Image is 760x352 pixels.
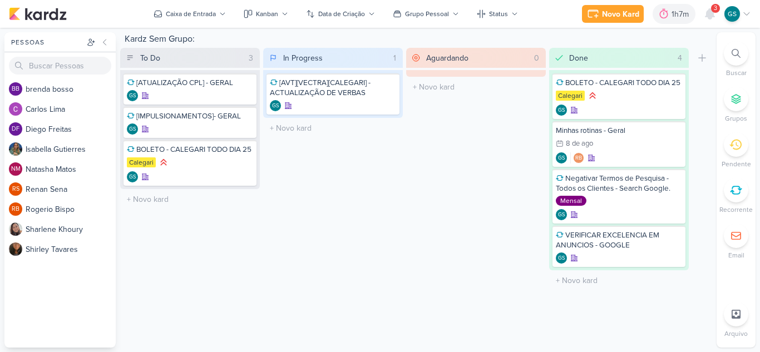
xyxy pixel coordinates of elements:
div: D i e g o F r e i t a s [26,123,116,135]
div: Prioridade Alta [158,157,169,168]
div: [AVT][VECTRA][CALEGARI] - ACTUALIZAÇÃO DE VERBAS [270,78,396,98]
div: Rogerio Bispo [573,152,584,163]
div: b r e n d a b o s s o [26,83,116,95]
div: I s a b e l l a G u t i e r r e s [26,143,116,155]
p: Grupos [725,113,747,123]
div: S h a r l e n e K h o u r y [26,224,116,235]
div: 8 de ago [566,140,593,147]
div: R o g e r i o B i s p o [26,204,116,215]
div: [IMPULSIONAMENTOS]- GERAL [127,111,253,121]
div: Criador(a): Guilherme Santos [127,90,138,101]
div: 3 [244,52,258,64]
p: GS [558,212,565,218]
div: Guilherme Santos [127,123,138,135]
div: Minhas rotinas - Geral [556,126,682,136]
input: + Novo kard [408,79,544,95]
li: Ctrl + F [717,41,756,78]
input: + Novo kard [551,272,687,289]
div: brenda bosso [9,82,22,96]
p: GS [129,93,136,99]
div: Guilherme Santos [556,252,567,264]
img: Isabella Gutierres [9,142,22,156]
p: GS [129,127,136,132]
div: VERIFICAR EXCELENCIA EM ANUNCIOS - GOOGLE [556,230,682,250]
div: Guilherme Santos [556,105,567,116]
img: kardz.app [9,7,67,21]
div: Guilherme Santos [556,209,567,220]
div: R e n a n S e n a [26,184,116,195]
p: GS [558,108,565,113]
div: 0 [530,52,544,64]
div: Criador(a): Guilherme Santos [556,252,567,264]
p: GS [558,156,565,161]
p: GS [272,103,279,109]
div: Rogerio Bispo [9,202,22,216]
input: Buscar Pessoas [9,57,111,75]
div: Kardz Sem Grupo: [120,32,712,48]
div: Diego Freitas [9,122,22,136]
img: Carlos Lima [9,102,22,116]
img: Sharlene Khoury [9,222,22,236]
p: Pendente [722,159,751,169]
p: GS [558,256,565,261]
div: 1 [389,52,401,64]
div: Guilherme Santos [270,100,281,111]
div: Criador(a): Guilherme Santos [127,171,138,182]
div: Calegari [127,157,156,167]
div: Guilherme Santos [127,90,138,101]
div: Criador(a): Guilherme Santos [556,209,567,220]
div: Guilherme Santos [556,152,567,163]
p: RB [575,156,582,161]
div: 4 [673,52,687,64]
div: Mensal [556,196,586,206]
p: Buscar [726,68,747,78]
p: RB [12,206,19,212]
img: Shirley Tavares [9,242,22,256]
div: Renan Sena [9,182,22,196]
p: Recorrente [719,205,753,215]
p: GS [129,175,136,180]
div: Prioridade Alta [587,90,598,101]
div: Criador(a): Guilherme Santos [556,152,567,163]
div: N a t a s h a M a t o s [26,163,116,175]
p: NM [11,166,21,172]
input: + Novo kard [265,120,401,136]
p: GS [728,9,737,19]
div: Colaboradores: Rogerio Bispo [570,152,584,163]
div: Pessoas [9,37,85,47]
div: Negativar Termos de Pesquisa - Todos os Clientes - Search Google. [556,173,682,194]
p: Email [728,250,744,260]
div: C a r l o s L i m a [26,103,116,115]
div: Novo Kard [602,8,639,20]
div: Guilherme Santos [724,6,740,22]
div: Criador(a): Guilherme Santos [556,105,567,116]
input: + Novo kard [122,191,258,207]
div: BOLETO - CALEGARI TODO DIA 25 [556,78,682,88]
button: Novo Kard [582,5,644,23]
div: Guilherme Santos [127,171,138,182]
div: S h i r l e y T a v a r e s [26,244,116,255]
div: BOLETO - CALEGARI TODO DIA 25 [127,145,253,155]
div: [ATUALIZAÇÃO CPL] - GERAL [127,78,253,88]
span: 3 [714,4,717,13]
div: Criador(a): Guilherme Santos [270,100,281,111]
p: Arquivo [724,329,748,339]
p: bb [12,86,19,92]
div: Criador(a): Guilherme Santos [127,123,138,135]
div: Natasha Matos [9,162,22,176]
p: RS [12,186,19,192]
div: 1h7m [672,8,692,20]
div: Calegari [556,91,585,101]
p: DF [12,126,19,132]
